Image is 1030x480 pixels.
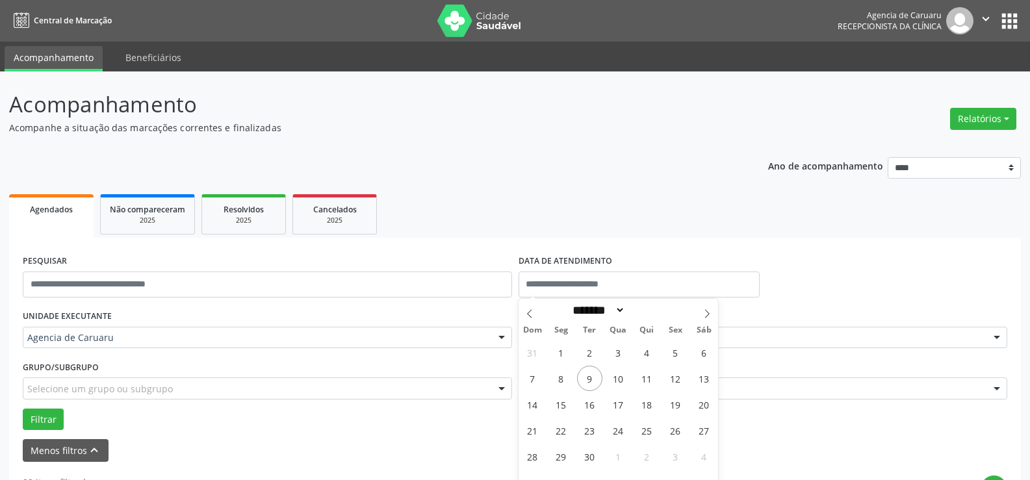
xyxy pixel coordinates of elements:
[520,366,545,391] span: Setembro 7, 2025
[520,444,545,469] span: Setembro 28, 2025
[768,157,883,173] p: Ano de acompanhamento
[23,439,109,462] button: Menos filtroskeyboard_arrow_up
[224,204,264,215] span: Resolvidos
[23,307,112,327] label: UNIDADE EXECUTANTE
[691,340,717,365] span: Setembro 6, 2025
[946,7,973,34] img: img
[691,444,717,469] span: Outubro 4, 2025
[575,326,604,335] span: Ter
[519,251,612,272] label: DATA DE ATENDIMENTO
[838,10,942,21] div: Agencia de Caruaru
[606,366,631,391] span: Setembro 10, 2025
[634,444,660,469] span: Outubro 2, 2025
[838,21,942,32] span: Recepcionista da clínica
[23,357,99,377] label: Grupo/Subgrupo
[211,216,276,225] div: 2025
[523,331,981,344] span: Todos os profissionais
[30,204,73,215] span: Agendados
[548,392,574,417] span: Setembro 15, 2025
[116,46,190,69] a: Beneficiários
[950,108,1016,130] button: Relatórios
[577,340,602,365] span: Setembro 2, 2025
[9,121,717,134] p: Acompanhe a situação das marcações correntes e finalizadas
[519,326,547,335] span: Dom
[691,366,717,391] span: Setembro 13, 2025
[110,216,185,225] div: 2025
[606,340,631,365] span: Setembro 3, 2025
[9,10,112,31] a: Central de Marcação
[634,366,660,391] span: Setembro 11, 2025
[661,326,689,335] span: Sex
[87,443,101,457] i: keyboard_arrow_up
[634,418,660,443] span: Setembro 25, 2025
[5,46,103,71] a: Acompanhamento
[9,88,717,121] p: Acompanhamento
[577,418,602,443] span: Setembro 23, 2025
[663,340,688,365] span: Setembro 5, 2025
[689,326,718,335] span: Sáb
[27,331,485,344] span: Agencia de Caruaru
[569,303,626,317] select: Month
[548,418,574,443] span: Setembro 22, 2025
[632,326,661,335] span: Qui
[634,340,660,365] span: Setembro 4, 2025
[577,366,602,391] span: Setembro 9, 2025
[34,15,112,26] span: Central de Marcação
[663,392,688,417] span: Setembro 19, 2025
[604,326,632,335] span: Qua
[548,340,574,365] span: Setembro 1, 2025
[520,418,545,443] span: Setembro 21, 2025
[23,251,67,272] label: PESQUISAR
[547,326,575,335] span: Seg
[548,366,574,391] span: Setembro 8, 2025
[110,204,185,215] span: Não compareceram
[625,303,668,317] input: Year
[27,382,173,396] span: Selecione um grupo ou subgrupo
[520,340,545,365] span: Agosto 31, 2025
[998,10,1021,32] button: apps
[691,418,717,443] span: Setembro 27, 2025
[606,392,631,417] span: Setembro 17, 2025
[979,12,993,26] i: 
[606,418,631,443] span: Setembro 24, 2025
[663,444,688,469] span: Outubro 3, 2025
[691,392,717,417] span: Setembro 20, 2025
[548,444,574,469] span: Setembro 29, 2025
[973,7,998,34] button: 
[663,418,688,443] span: Setembro 26, 2025
[302,216,367,225] div: 2025
[634,392,660,417] span: Setembro 18, 2025
[577,392,602,417] span: Setembro 16, 2025
[606,444,631,469] span: Outubro 1, 2025
[577,444,602,469] span: Setembro 30, 2025
[663,366,688,391] span: Setembro 12, 2025
[520,392,545,417] span: Setembro 14, 2025
[313,204,357,215] span: Cancelados
[23,409,64,431] button: Filtrar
